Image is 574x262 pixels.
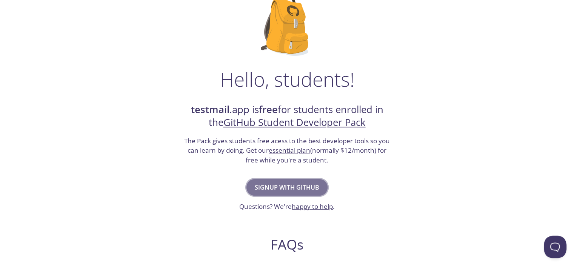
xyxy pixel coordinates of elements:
iframe: Help Scout Beacon - Open [544,236,566,258]
strong: free [259,103,278,116]
h2: .app is for students enrolled in the [183,103,391,129]
h2: FAQs [142,236,432,253]
a: GitHub Student Developer Pack [223,116,366,129]
a: essential plan [269,146,310,155]
span: Signup with GitHub [255,182,319,193]
strong: testmail [191,103,229,116]
button: Signup with GitHub [246,179,328,196]
h3: Questions? We're . [239,202,335,211]
h3: The Pack gives students free acess to the best developer tools so you can learn by doing. Get our... [183,136,391,165]
a: happy to help [292,202,333,211]
h1: Hello, students! [220,68,354,90]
